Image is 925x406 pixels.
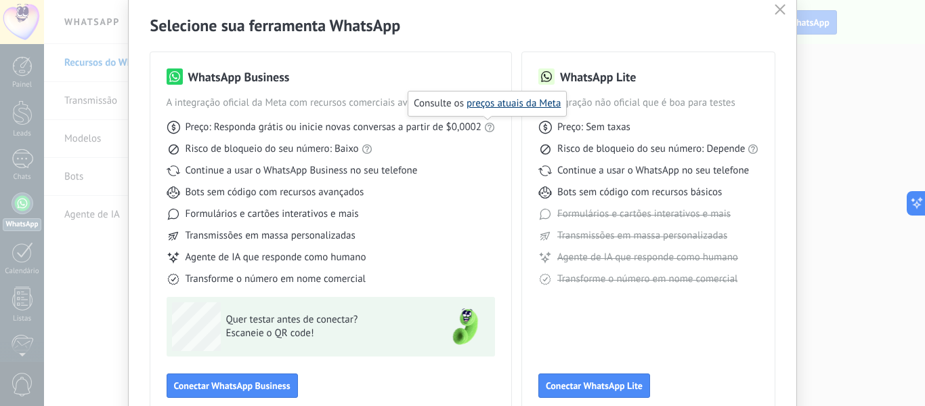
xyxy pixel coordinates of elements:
span: Conectar WhatsApp Lite [546,381,643,390]
h2: Selecione sua ferramenta WhatsApp [150,15,775,36]
span: Transmissões em massa personalizadas [557,229,727,243]
h3: WhatsApp Business [188,68,290,85]
span: Bots sem código com recursos básicos [557,186,722,199]
span: Risco de bloqueio do seu número: Depende [557,142,746,156]
button: Conectar WhatsApp Business [167,373,298,398]
span: Formulários e cartões interativos e mais [557,207,731,221]
span: Formulários e cartões interativos e mais [186,207,359,221]
span: Preço: Sem taxas [557,121,630,134]
a: preços atuais da Meta [467,97,561,110]
span: Quer testar antes de conectar? [226,313,424,327]
span: Continue a usar o WhatsApp Business no seu telefone [186,164,418,178]
span: Escaneie o QR code! [226,327,424,340]
span: Continue a usar o WhatsApp no seu telefone [557,164,749,178]
span: A integração oficial da Meta com recursos comerciais avançados [167,96,495,110]
span: Conectar WhatsApp Business [174,381,291,390]
span: Transmissões em massa personalizadas [186,229,356,243]
span: Consulte os [414,97,561,110]
button: Conectar WhatsApp Lite [538,373,650,398]
span: Transforme o número em nome comercial [557,272,737,286]
span: Agente de IA que responde como humano [186,251,366,264]
span: Transforme o número em nome comercial [186,272,366,286]
h3: WhatsApp Lite [560,68,636,85]
span: Preço: Responda grátis ou inicie novas conversas a partir de $0,0002 [186,121,481,134]
img: green-phone.png [441,302,490,351]
span: Bots sem código com recursos avançados [186,186,364,199]
span: Agente de IA que responde como humano [557,251,738,264]
span: Risco de bloqueio do seu número: Baixo [186,142,359,156]
span: A integração não oficial que é boa para testes [538,96,759,110]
